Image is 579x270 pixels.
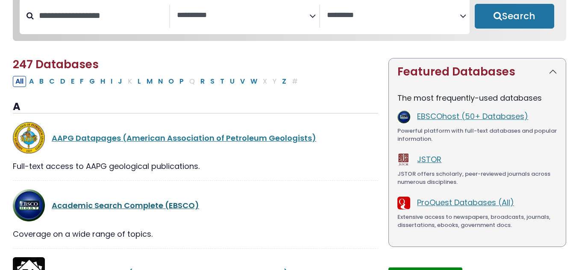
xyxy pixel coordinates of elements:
[238,76,247,87] button: Filter Results V
[68,76,77,87] button: Filter Results E
[217,76,227,87] button: Filter Results T
[37,76,46,87] button: Filter Results B
[58,76,68,87] button: Filter Results D
[13,75,301,86] div: Alpha-list to filter by first letter of database name
[397,213,557,229] div: Extensive access to newspapers, broadcasts, journals, dissertations, ebooks, government docs.
[144,76,155,87] button: Filter Results M
[248,76,260,87] button: Filter Results W
[34,9,169,23] input: Search database by title or keyword
[26,76,36,87] button: Filter Results A
[13,228,378,240] div: Coverage on a wide range of topics.
[177,76,186,87] button: Filter Results P
[389,58,566,85] button: Featured Databases
[13,57,99,72] span: 247 Databases
[166,76,176,87] button: Filter Results O
[327,11,460,20] textarea: Search
[397,92,557,104] p: The most frequently-used databases
[417,197,514,208] a: ProQuest Databases (All)
[156,76,165,87] button: Filter Results N
[397,127,557,143] div: Powerful platform with full-text databases and popular information.
[135,76,144,87] button: Filter Results L
[52,200,199,211] a: Academic Search Complete (EBSCO)
[475,4,555,29] button: Submit for Search Results
[108,76,115,87] button: Filter Results I
[177,11,310,20] textarea: Search
[13,101,378,113] h3: A
[52,133,316,143] a: AAPG Datapages (American Association of Petroleum Geologists)
[227,76,237,87] button: Filter Results U
[417,111,528,122] a: EBSCOhost (50+ Databases)
[208,76,217,87] button: Filter Results S
[279,76,289,87] button: Filter Results Z
[77,76,86,87] button: Filter Results F
[198,76,207,87] button: Filter Results R
[13,76,26,87] button: All
[87,76,97,87] button: Filter Results G
[417,154,441,165] a: JSTOR
[98,76,108,87] button: Filter Results H
[115,76,125,87] button: Filter Results J
[47,76,57,87] button: Filter Results C
[397,170,557,186] div: JSTOR offers scholarly, peer-reviewed journals across numerous disciplines.
[13,160,378,172] div: Full-text access to AAPG geological publications.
